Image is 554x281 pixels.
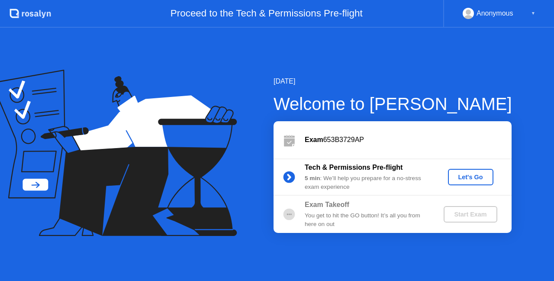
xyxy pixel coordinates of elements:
[274,76,512,87] div: [DATE]
[305,135,512,145] div: 653B3729AP
[305,174,429,192] div: : We’ll help you prepare for a no-stress exam experience
[448,169,493,185] button: Let's Go
[451,174,490,181] div: Let's Go
[305,211,429,229] div: You get to hit the GO button! It’s all you from here on out
[305,201,349,208] b: Exam Takeoff
[305,164,403,171] b: Tech & Permissions Pre-flight
[305,136,323,143] b: Exam
[531,8,535,19] div: ▼
[444,206,497,223] button: Start Exam
[477,8,513,19] div: Anonymous
[274,91,512,117] div: Welcome to [PERSON_NAME]
[447,211,493,218] div: Start Exam
[305,175,320,181] b: 5 min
